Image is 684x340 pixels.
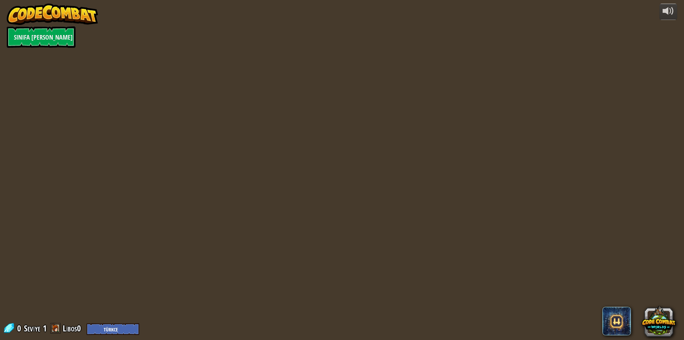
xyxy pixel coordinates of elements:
a: Libos0 [63,323,83,334]
span: 1 [43,323,47,334]
a: Sınıfa [PERSON_NAME] [7,26,76,48]
img: CodeCombat - Learn how to code by playing a game [7,4,98,25]
button: Sesi ayarla [659,4,677,20]
span: 0 [17,323,23,334]
button: CodeCombat Worlds on Roblox [642,304,676,338]
span: CodeCombat AI HackStack [602,307,631,335]
span: Seviye [24,323,40,334]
